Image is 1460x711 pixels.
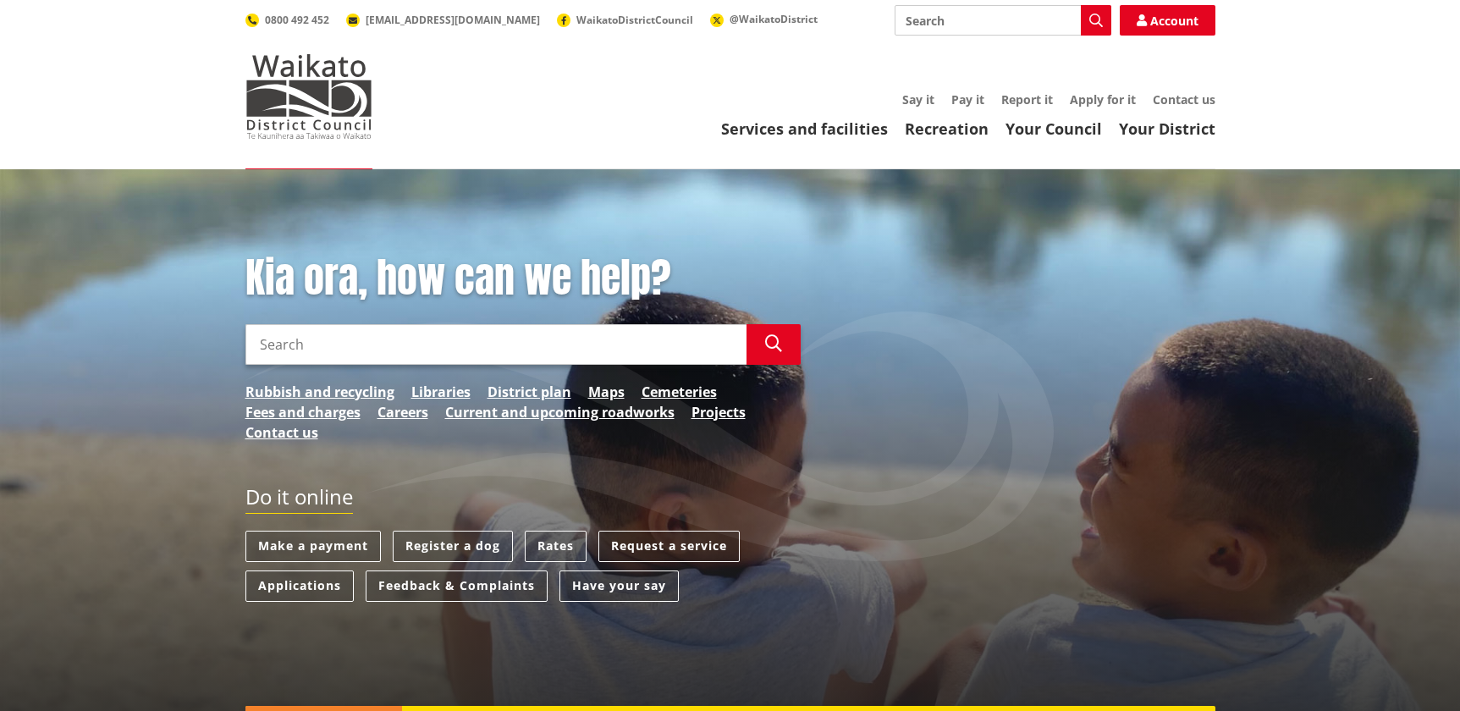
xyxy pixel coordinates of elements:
a: Contact us [245,422,318,443]
a: Rates [525,531,587,562]
img: Waikato District Council - Te Kaunihera aa Takiwaa o Waikato [245,54,372,139]
a: Cemeteries [642,382,717,402]
a: Pay it [951,91,984,107]
a: Report it [1001,91,1053,107]
a: Your Council [1005,118,1102,139]
span: 0800 492 452 [265,13,329,27]
a: Register a dog [393,531,513,562]
a: Services and facilities [721,118,888,139]
a: Recreation [905,118,989,139]
a: Maps [588,382,625,402]
a: Feedback & Complaints [366,570,548,602]
a: WaikatoDistrictCouncil [557,13,693,27]
a: Rubbish and recycling [245,382,394,402]
a: District plan [488,382,571,402]
a: Applications [245,570,354,602]
a: Fees and charges [245,402,361,422]
a: Make a payment [245,531,381,562]
input: Search input [895,5,1111,36]
a: @WaikatoDistrict [710,12,818,26]
span: @WaikatoDistrict [730,12,818,26]
a: Account [1120,5,1215,36]
h2: Do it online [245,485,353,515]
a: 0800 492 452 [245,13,329,27]
a: Libraries [411,382,471,402]
h1: Kia ora, how can we help? [245,254,801,303]
a: Contact us [1153,91,1215,107]
a: Current and upcoming roadworks [445,402,675,422]
a: Your District [1119,118,1215,139]
input: Search input [245,324,747,365]
span: WaikatoDistrictCouncil [576,13,693,27]
a: Careers [377,402,428,422]
a: [EMAIL_ADDRESS][DOMAIN_NAME] [346,13,540,27]
a: Have your say [559,570,679,602]
span: [EMAIL_ADDRESS][DOMAIN_NAME] [366,13,540,27]
a: Request a service [598,531,740,562]
a: Projects [691,402,746,422]
a: Apply for it [1070,91,1136,107]
a: Say it [902,91,934,107]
